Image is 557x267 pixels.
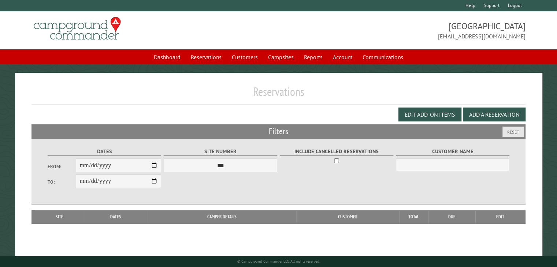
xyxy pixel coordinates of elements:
a: Campsites [264,50,298,64]
th: Customer [296,210,399,223]
a: Customers [227,50,262,64]
label: Include Cancelled Reservations [280,147,394,156]
label: Site Number [164,147,278,156]
h2: Filters [31,124,526,138]
button: Add a Reservation [463,108,526,121]
a: Reports [300,50,327,64]
button: Reset [502,127,524,137]
span: [GEOGRAPHIC_DATA] [EMAIL_ADDRESS][DOMAIN_NAME] [279,20,526,41]
label: Dates [48,147,161,156]
th: Edit [475,210,526,223]
a: Dashboard [149,50,185,64]
th: Dates [84,210,148,223]
label: From: [48,163,76,170]
th: Total [399,210,428,223]
button: Edit Add-on Items [398,108,461,121]
label: Customer Name [396,147,510,156]
small: © Campground Commander LLC. All rights reserved. [237,259,320,264]
a: Account [328,50,357,64]
a: Communications [358,50,408,64]
th: Due [428,210,475,223]
label: To: [48,178,76,185]
h1: Reservations [31,84,526,105]
th: Camper Details [148,210,296,223]
a: Reservations [186,50,226,64]
img: Campground Commander [31,14,123,43]
th: Site [35,210,84,223]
